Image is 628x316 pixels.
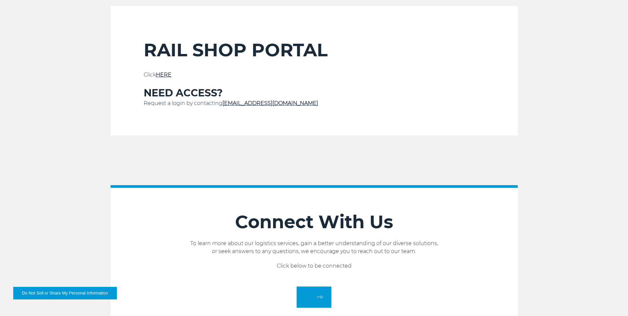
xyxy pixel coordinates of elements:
[111,211,518,233] h2: Connect With Us
[111,239,518,255] p: To learn more about our logistics services, gain a better understanding of our diverse solutions,...
[144,71,485,79] p: Click
[111,262,518,270] p: Click below to be connected
[144,99,485,107] p: Request a login by contacting
[156,72,171,78] a: HERE
[13,287,117,299] button: Do Not Sell or Share My Personal Information
[144,39,485,61] h2: RAIL SHOP PORTAL
[297,287,331,308] a: arrow arrow
[222,100,318,106] a: [EMAIL_ADDRESS][DOMAIN_NAME]
[144,87,485,99] h3: NEED ACCESS?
